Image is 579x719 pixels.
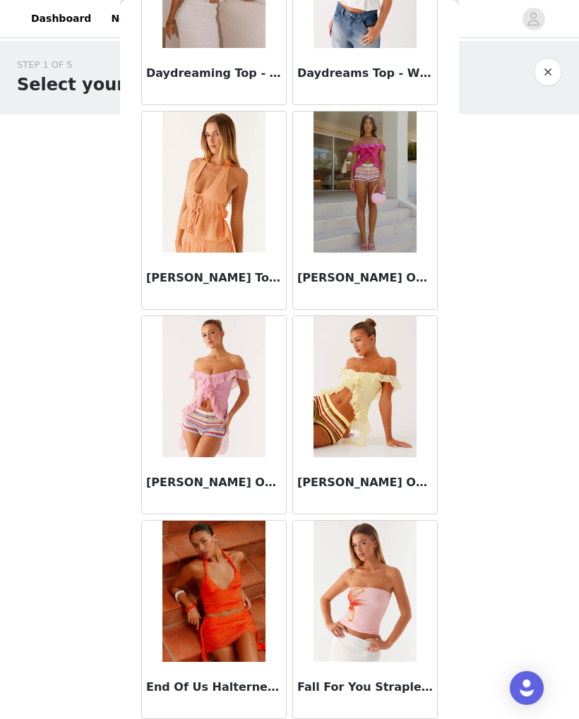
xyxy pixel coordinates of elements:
a: Networks [102,3,172,35]
h3: Daydreaming Top - White [146,65,282,82]
img: End Of Us Halterneck Top - Orange [162,521,265,662]
img: Fall For You Strapless Top - Pink [314,521,416,662]
img: Dylan Off Shoulder Top - Fuchsia [314,111,416,253]
div: avatar [527,8,540,30]
h3: [PERSON_NAME] Top - Peach [146,270,282,286]
h1: Select your styles! [17,72,196,97]
h3: [PERSON_NAME] Off Shoulder Top - Pink [146,474,282,491]
div: STEP 1 OF 5 [17,58,196,72]
h3: [PERSON_NAME] Off Shoulder Top - Fuchsia [297,270,433,286]
h3: Daydreams Top - White [297,65,433,82]
img: Dylan Off Shoulder Top - Yellow [314,316,416,457]
div: Open Intercom Messenger [510,671,544,705]
img: Dylan Off Shoulder Top - Pink [162,316,265,457]
h3: [PERSON_NAME] Off Shoulder Top - Yellow [297,474,433,491]
a: Dashboard [23,3,100,35]
img: Dione Halter Top - Peach [162,111,265,253]
h3: Fall For You Strapless Top - Pink [297,679,433,696]
h3: End Of Us Halterneck Top - Orange [146,679,282,696]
